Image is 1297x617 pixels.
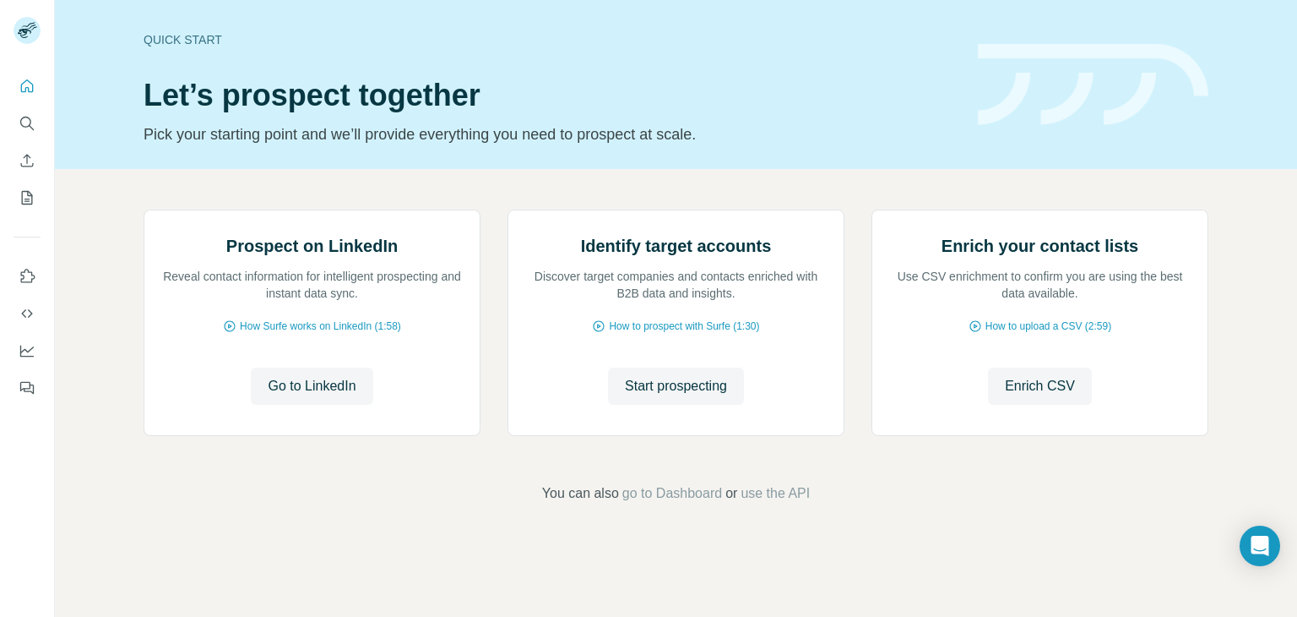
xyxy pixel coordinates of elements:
h2: Identify target accounts [581,234,772,258]
button: use the API [741,483,810,504]
h2: Enrich your contact lists [942,234,1138,258]
div: Quick start [144,31,958,48]
button: Feedback [14,373,41,403]
button: Use Surfe API [14,298,41,329]
span: Enrich CSV [1005,376,1075,396]
button: Dashboard [14,336,41,366]
button: Go to LinkedIn [251,368,372,405]
span: Go to LinkedIn [268,376,355,396]
button: My lists [14,183,41,213]
h2: Prospect on LinkedIn [226,234,398,258]
p: Discover target companies and contacts enriched with B2B data and insights. [525,268,827,302]
span: You can also [542,483,619,504]
p: Reveal contact information for intelligent prospecting and instant data sync. [161,268,463,302]
button: Enrich CSV [988,368,1092,405]
button: Search [14,108,41,139]
span: How to upload a CSV (2:59) [985,319,1111,334]
span: or [725,483,737,504]
button: Start prospecting [608,368,744,405]
div: Open Intercom Messenger [1240,526,1280,566]
p: Pick your starting point and we’ll provide everything you need to prospect at scale. [144,123,958,146]
span: How to prospect with Surfe (1:30) [609,319,759,334]
span: How Surfe works on LinkedIn (1:58) [240,319,401,334]
button: Quick start [14,71,41,101]
button: go to Dashboard [622,483,722,504]
span: Start prospecting [625,376,727,396]
p: Use CSV enrichment to confirm you are using the best data available. [889,268,1191,302]
button: Use Surfe on LinkedIn [14,261,41,292]
h1: Let’s prospect together [144,79,958,112]
button: Enrich CSV [14,145,41,176]
img: banner [978,44,1208,126]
